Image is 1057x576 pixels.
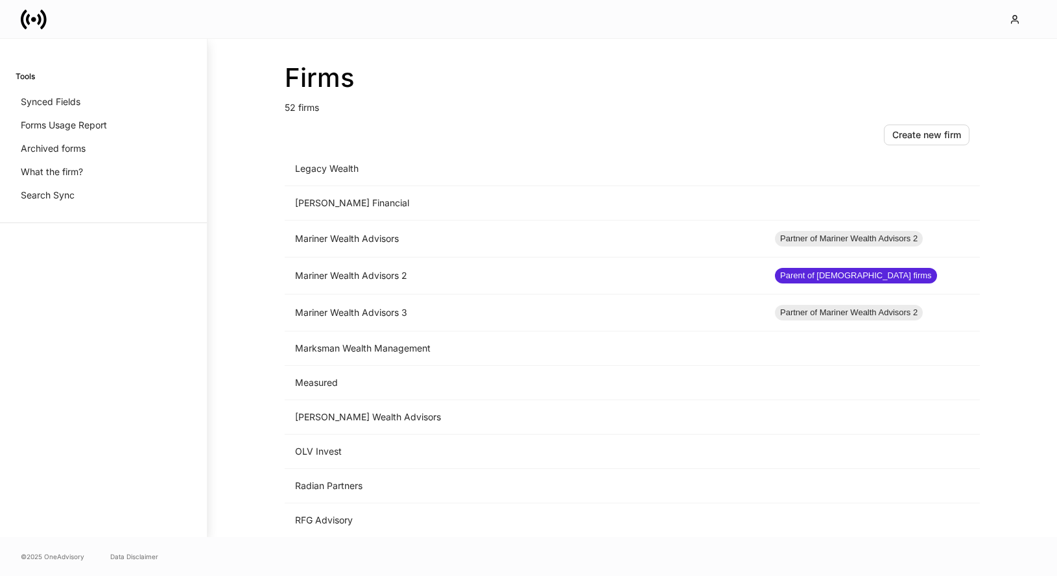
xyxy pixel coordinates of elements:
td: Mariner Wealth Advisors 3 [285,294,765,331]
td: Marksman Wealth Management [285,331,765,366]
td: Mariner Wealth Advisors 2 [285,258,765,294]
a: Archived forms [16,137,191,160]
a: Search Sync [16,184,191,207]
td: [PERSON_NAME] Wealth Advisors [285,400,765,435]
td: [PERSON_NAME] Financial [285,186,765,221]
span: © 2025 OneAdvisory [21,551,84,562]
h2: Firms [285,62,980,93]
a: Forms Usage Report [16,114,191,137]
div: Create new firm [892,130,961,139]
p: 52 firms [285,93,980,114]
span: Parent of [DEMOGRAPHIC_DATA] firms [775,269,937,282]
p: Synced Fields [21,95,80,108]
p: Search Sync [21,189,75,202]
td: Radian Partners [285,469,765,503]
td: Legacy Wealth [285,152,765,186]
p: Forms Usage Report [21,119,107,132]
button: Create new firm [884,125,969,145]
span: Partner of Mariner Wealth Advisors 2 [775,232,923,245]
td: OLV Invest [285,435,765,469]
span: Partner of Mariner Wealth Advisors 2 [775,306,923,319]
td: Mariner Wealth Advisors [285,221,765,258]
p: Archived forms [21,142,86,155]
p: What the firm? [21,165,83,178]
td: RFG Advisory [285,503,765,538]
h6: Tools [16,70,35,82]
a: Data Disclaimer [110,551,158,562]
td: Measured [285,366,765,400]
a: Synced Fields [16,90,191,114]
a: What the firm? [16,160,191,184]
